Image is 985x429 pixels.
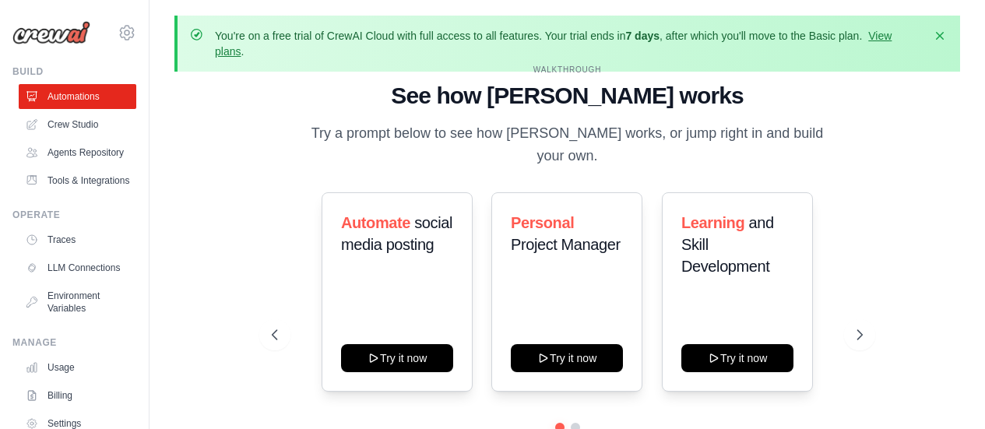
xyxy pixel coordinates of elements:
div: WALKTHROUGH [272,64,863,76]
span: Learning [681,214,744,231]
a: Environment Variables [19,283,136,321]
div: Operate [12,209,136,221]
a: Traces [19,227,136,252]
span: Automate [341,214,410,231]
span: Personal [511,214,574,231]
a: Crew Studio [19,112,136,137]
h1: See how [PERSON_NAME] works [272,82,863,110]
a: Usage [19,355,136,380]
span: and Skill Development [681,214,774,275]
p: You're on a free trial of CrewAI Cloud with full access to all features. Your trial ends in , aft... [215,28,923,59]
div: Build [12,65,136,78]
span: social media posting [341,214,452,253]
button: Try it now [341,344,453,372]
div: Manage [12,336,136,349]
span: Project Manager [511,236,621,253]
iframe: Chat Widget [907,354,985,429]
button: Try it now [681,344,793,372]
button: Try it now [511,344,623,372]
a: Automations [19,84,136,109]
p: Try a prompt below to see how [PERSON_NAME] works, or jump right in and build your own. [306,122,829,168]
a: LLM Connections [19,255,136,280]
a: Agents Repository [19,140,136,165]
strong: 7 days [625,30,660,42]
img: Logo [12,21,90,44]
a: Tools & Integrations [19,168,136,193]
a: Billing [19,383,136,408]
